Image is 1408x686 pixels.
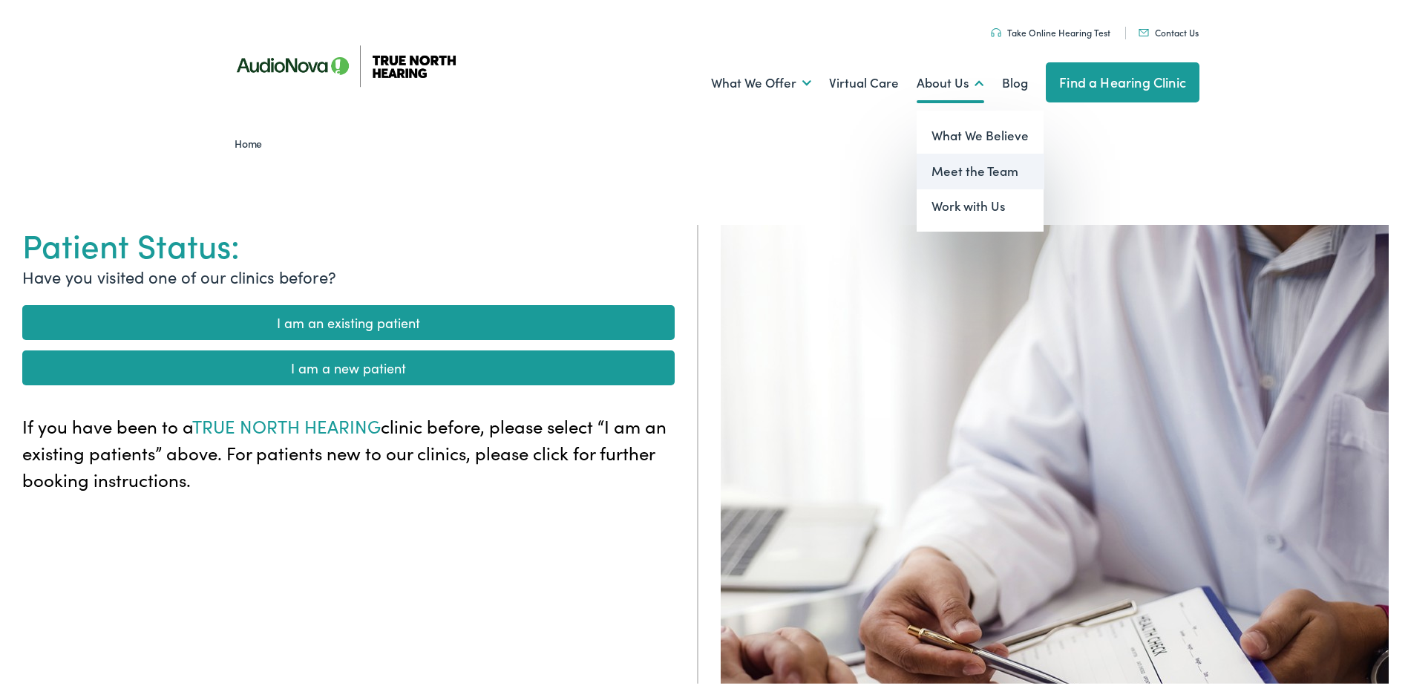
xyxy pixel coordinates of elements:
p: Have you visited one of our clinics before? [22,261,675,286]
img: Mail icon in color code ffb348, used for communication purposes [1139,26,1149,33]
a: Home [235,133,269,148]
a: About Us [917,53,984,108]
a: Contact Us [1139,23,1199,36]
a: Blog [1002,53,1028,108]
a: Take Online Hearing Test [991,23,1110,36]
a: Meet the Team [917,151,1044,186]
a: What We Believe [917,115,1044,151]
img: Headphones icon in color code ffb348 [991,25,1001,34]
a: What We Offer [711,53,811,108]
a: Find a Hearing Clinic [1046,59,1199,99]
span: TRUE NORTH HEARING [192,411,381,435]
a: I am an existing patient [22,302,675,337]
a: I am a new patient [22,347,675,382]
a: Virtual Care [829,53,899,108]
p: If you have been to a clinic before, please select “I am an existing patients” above. For patient... [22,410,675,490]
a: Work with Us [917,186,1044,221]
h1: Patient Status: [22,222,675,261]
